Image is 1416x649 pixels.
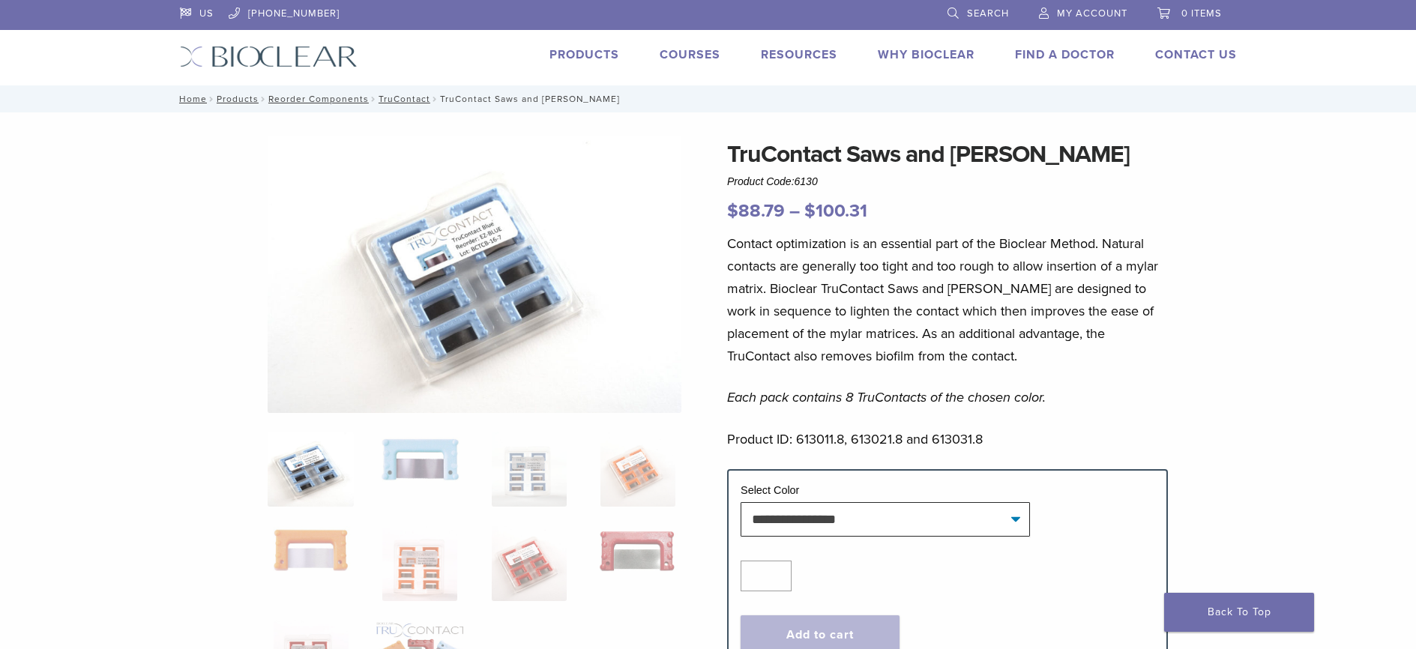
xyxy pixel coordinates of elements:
[1155,47,1237,62] a: Contact Us
[1015,47,1115,62] a: Find A Doctor
[169,85,1248,112] nav: TruContact Saws and [PERSON_NAME]
[180,46,358,67] img: Bioclear
[492,526,567,601] img: TruContact Saws and Sanders - Image 7
[878,47,974,62] a: Why Bioclear
[795,175,818,187] span: 6130
[727,232,1168,367] p: Contact optimization is an essential part of the Bioclear Method. Natural contacts are generally ...
[369,95,379,103] span: /
[379,94,430,104] a: TruContact
[1057,7,1127,19] span: My Account
[268,432,354,507] img: TruContact-Blue-2-324x324.jpg
[1164,593,1314,632] a: Back To Top
[207,95,217,103] span: /
[430,95,440,103] span: /
[549,47,619,62] a: Products
[804,200,816,222] span: $
[660,47,720,62] a: Courses
[268,136,681,413] img: TruContact-Blue-2
[382,526,457,601] img: TruContact Saws and Sanders - Image 6
[594,526,681,576] img: TruContact Saws and Sanders - Image 8
[789,200,800,222] span: –
[804,200,867,222] bdi: 100.31
[268,526,354,573] img: TruContact Saws and Sanders - Image 5
[727,200,785,222] bdi: 88.79
[727,389,1046,405] em: Each pack contains 8 TruContacts of the chosen color.
[761,47,837,62] a: Resources
[1181,7,1222,19] span: 0 items
[376,432,463,485] img: TruContact Saws and Sanders - Image 2
[217,94,259,104] a: Products
[727,200,738,222] span: $
[259,95,268,103] span: /
[268,94,369,104] a: Reorder Components
[727,428,1168,450] p: Product ID: 613011.8, 613021.8 and 613031.8
[741,484,799,496] label: Select Color
[727,136,1168,172] h1: TruContact Saws and [PERSON_NAME]
[967,7,1009,19] span: Search
[175,94,207,104] a: Home
[492,432,567,507] img: TruContact Saws and Sanders - Image 3
[727,175,818,187] span: Product Code:
[600,432,675,507] img: TruContact Saws and Sanders - Image 4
